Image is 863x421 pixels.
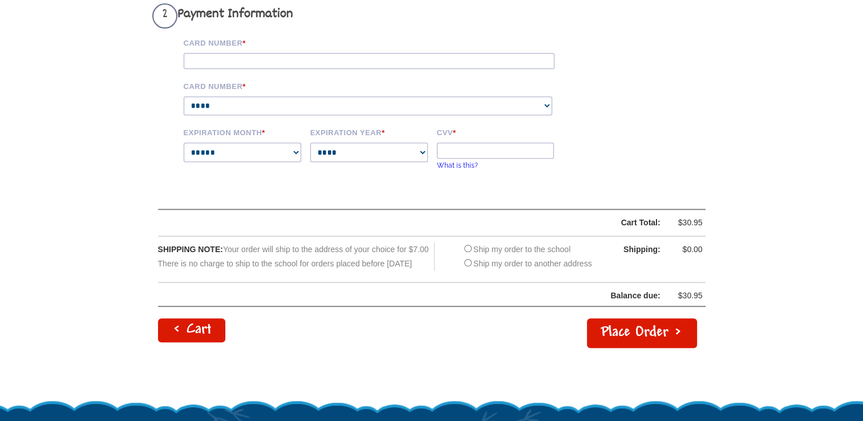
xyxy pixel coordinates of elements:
div: Balance due: [159,289,661,303]
label: Card Number [184,37,572,47]
button: Place Order > [587,318,697,348]
div: Ship my order to the school Ship my order to another address [461,242,592,271]
h3: Payment Information [152,3,572,29]
label: Card Number [184,80,572,91]
div: Your order will ship to the address of your choice for $7.00 There is no charge to ship to the sc... [158,242,435,271]
div: Shipping: [603,242,661,257]
div: $30.95 [668,289,703,303]
label: Expiration Year [310,127,429,137]
div: $0.00 [668,242,703,257]
label: CVV [437,127,556,137]
div: Cart Total: [187,216,661,230]
span: SHIPPING NOTE: [158,245,223,254]
span: 2 [152,3,177,29]
a: What is this? [437,161,478,169]
label: Expiration Month [184,127,302,137]
a: < Cart [158,318,225,342]
div: $30.95 [668,216,703,230]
